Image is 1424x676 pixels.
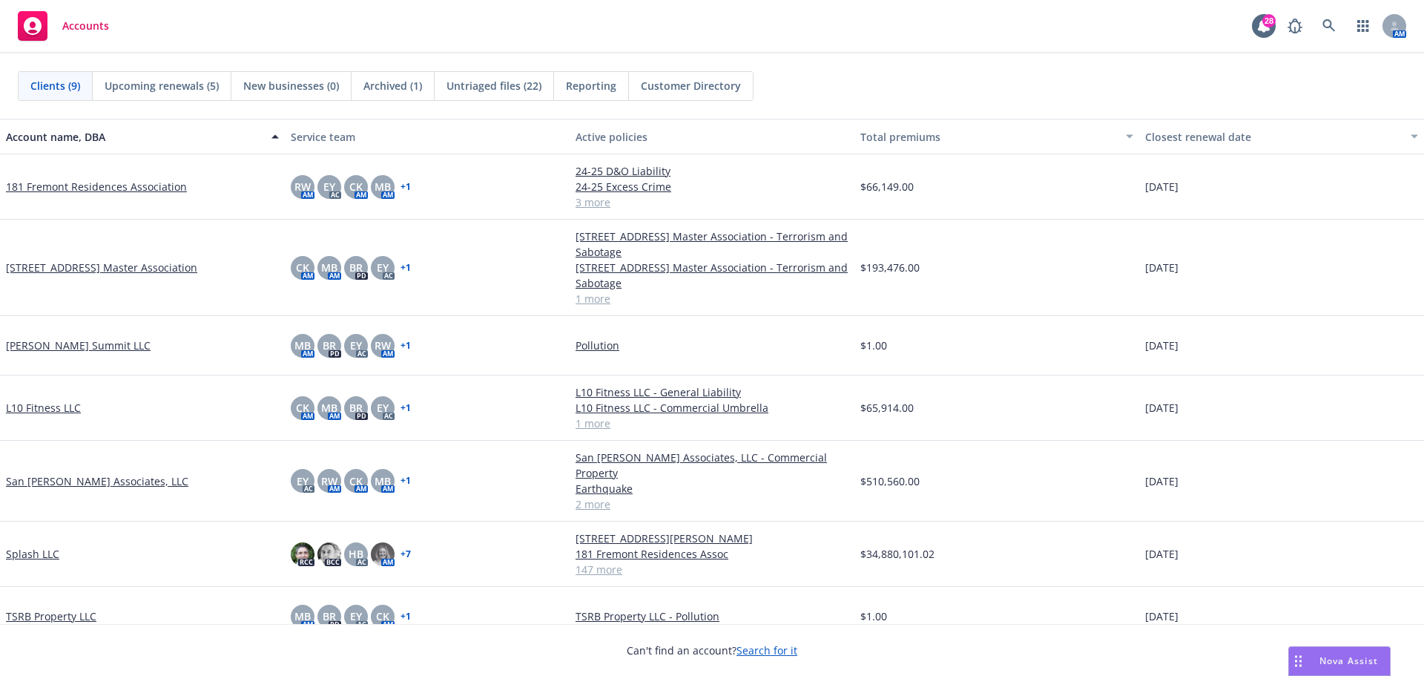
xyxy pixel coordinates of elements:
div: Active policies [576,129,848,145]
span: [DATE] [1145,546,1179,562]
span: Archived (1) [363,78,422,93]
span: $1.00 [860,338,887,353]
img: photo [317,542,341,566]
span: $510,560.00 [860,473,920,489]
button: Active policies [570,119,854,154]
span: Can't find an account? [627,643,797,658]
span: MB [294,338,311,353]
a: + 1 [400,183,411,191]
span: EY [323,179,335,194]
a: TSRB Property LLC [6,608,96,624]
span: MB [294,608,311,624]
span: New businesses (0) [243,78,339,93]
span: MB [321,260,337,275]
button: Service team [285,119,570,154]
span: [DATE] [1145,608,1179,624]
a: + 1 [400,263,411,272]
span: BR [349,400,363,416]
span: BR [349,260,363,275]
span: [DATE] [1145,473,1179,489]
span: EY [377,260,389,275]
a: 24-25 D&O Liability [576,163,848,179]
span: [DATE] [1145,260,1179,275]
a: 181 Fremont Residences Association [6,179,187,194]
span: RW [375,338,391,353]
a: San [PERSON_NAME] Associates, LLC - Commercial Property [576,450,848,481]
span: Nova Assist [1319,654,1378,667]
a: 147 more [576,562,848,577]
span: Clients (9) [30,78,80,93]
span: EY [350,608,362,624]
span: [DATE] [1145,179,1179,194]
span: [DATE] [1145,338,1179,353]
span: MB [375,473,391,489]
a: + 1 [400,612,411,621]
span: RW [294,179,311,194]
a: Pollution [576,338,848,353]
a: Splash LLC [6,546,59,562]
a: 1 more [576,416,848,431]
div: 28 [1262,14,1276,27]
a: [STREET_ADDRESS] Master Association [6,260,197,275]
span: CK [296,400,309,416]
span: [DATE] [1145,400,1179,416]
a: Switch app [1348,11,1378,41]
a: + 7 [400,550,411,559]
span: $65,914.00 [860,400,914,416]
img: photo [291,542,314,566]
span: $193,476.00 [860,260,920,275]
span: BR [323,608,336,624]
a: 181 Fremont Residences Assoc [576,546,848,562]
span: HB [349,546,363,562]
button: Closest renewal date [1139,119,1424,154]
span: CK [349,179,363,194]
span: CK [349,473,363,489]
a: [PERSON_NAME] Summit LLC [6,338,151,353]
span: BR [323,338,336,353]
a: + 1 [400,404,411,413]
a: 24-25 Excess Crime [576,179,848,194]
span: MB [375,179,391,194]
span: Untriaged files (22) [446,78,541,93]
a: + 1 [400,476,411,485]
a: 2 more [576,496,848,512]
span: RW [321,473,337,489]
a: Earthquake [576,481,848,496]
div: Total premiums [860,129,1117,145]
a: [STREET_ADDRESS] Master Association - Terrorism and Sabotage [576,260,848,291]
a: L10 Fitness LLC [6,400,81,416]
a: L10 Fitness LLC - Commercial Umbrella [576,400,848,416]
div: Drag to move [1289,647,1308,675]
span: $1.00 [860,608,887,624]
a: 3 more [576,194,848,210]
span: Accounts [62,20,109,32]
span: EY [297,473,309,489]
span: Reporting [566,78,616,93]
span: Upcoming renewals (5) [105,78,219,93]
a: 1 more [576,291,848,306]
div: Account name, DBA [6,129,263,145]
div: Service team [291,129,564,145]
a: TSRB Property LLC - Pollution [576,608,848,624]
span: CK [376,608,389,624]
button: Nova Assist [1288,646,1391,676]
span: MB [321,400,337,416]
button: Total premiums [854,119,1139,154]
a: L10 Fitness LLC - General Liability [576,384,848,400]
a: Accounts [12,5,115,47]
span: CK [296,260,309,275]
a: [STREET_ADDRESS][PERSON_NAME] [576,531,848,546]
span: Customer Directory [641,78,741,93]
a: Search for it [736,643,797,657]
a: + 1 [400,341,411,350]
span: EY [377,400,389,416]
a: San [PERSON_NAME] Associates, LLC [6,473,188,489]
span: EY [350,338,362,353]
